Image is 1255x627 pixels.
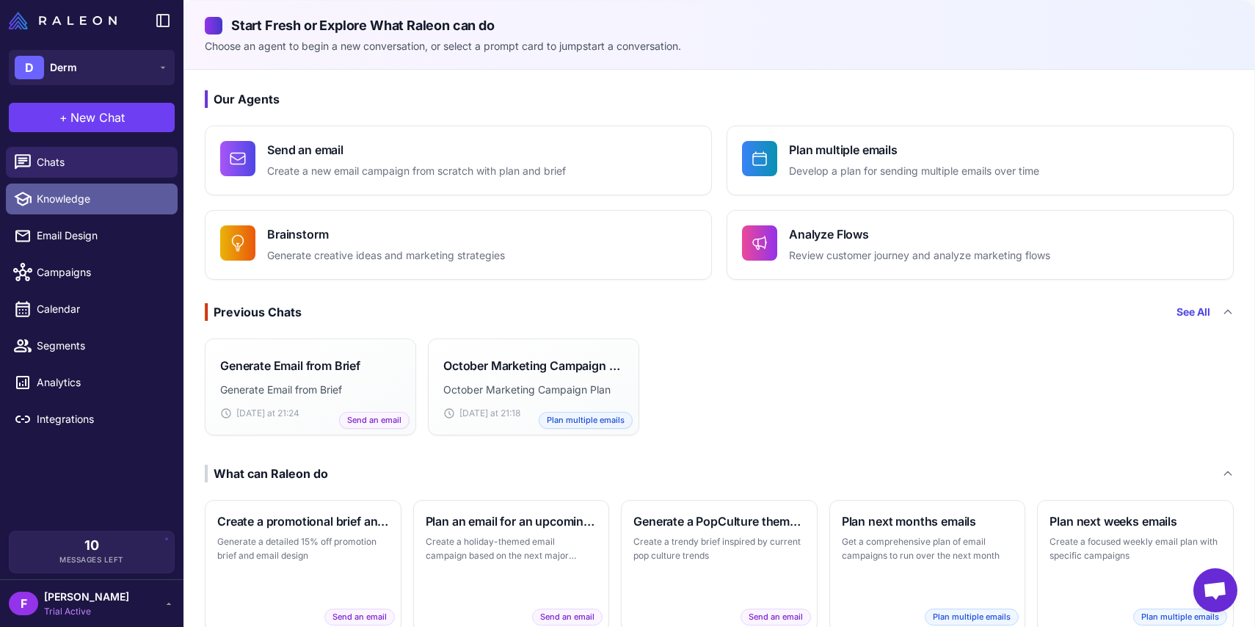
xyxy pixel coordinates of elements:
span: Chats [37,154,166,170]
a: Integrations [6,404,178,435]
p: Develop a plan for sending multiple emails over time [789,163,1039,180]
span: Integrations [37,411,166,427]
a: Email Design [6,220,178,251]
span: [PERSON_NAME] [44,589,129,605]
span: Plan multiple emails [1133,609,1227,626]
span: Email Design [37,228,166,244]
span: Segments [37,338,166,354]
h3: Our Agents [205,90,1234,108]
p: Generate a detailed 15% off promotion brief and email design [217,534,389,563]
span: 10 [84,539,99,552]
span: Calendar [37,301,166,317]
p: Generate creative ideas and marketing strategies [267,247,505,264]
a: See All [1176,304,1210,320]
button: Analyze FlowsReview customer journey and analyze marketing flows [727,210,1234,280]
h3: October Marketing Campaign Plan [443,357,624,374]
h3: Plan an email for an upcoming holiday [426,512,597,530]
span: Send an email [532,609,603,626]
span: + [59,109,68,126]
div: What can Raleon do [205,465,328,482]
p: Create a focused weekly email plan with specific campaigns [1050,534,1221,563]
a: Raleon Logo [9,12,123,29]
h4: Brainstorm [267,225,505,243]
button: DDerm [9,50,175,85]
p: Generate Email from Brief [220,382,401,398]
div: F [9,592,38,615]
p: Create a new email campaign from scratch with plan and brief [267,163,566,180]
h2: Start Fresh or Explore What Raleon can do [205,15,1234,35]
a: Analytics [6,367,178,398]
div: [DATE] at 21:18 [443,407,624,420]
a: Segments [6,330,178,361]
button: +New Chat [9,103,175,132]
p: Get a comprehensive plan of email campaigns to run over the next month [842,534,1014,563]
h4: Send an email [267,141,566,159]
img: Raleon Logo [9,12,117,29]
span: Derm [50,59,77,76]
button: Plan multiple emailsDevelop a plan for sending multiple emails over time [727,126,1234,195]
p: Create a holiday-themed email campaign based on the next major holiday [426,534,597,563]
h4: Analyze Flows [789,225,1050,243]
p: Create a trendy brief inspired by current pop culture trends [633,534,805,563]
a: Chats [6,147,178,178]
span: Knowledge [37,191,166,207]
div: D [15,56,44,79]
h3: Create a promotional brief and email [217,512,389,530]
span: Analytics [37,374,166,391]
span: Send an email [324,609,395,626]
span: New Chat [70,109,125,126]
h4: Plan multiple emails [789,141,1039,159]
span: Campaigns [37,264,166,280]
span: Send an email [339,412,410,429]
h3: Generate Email from Brief [220,357,360,374]
a: Knowledge [6,184,178,214]
a: Campaigns [6,257,178,288]
div: Previous Chats [205,303,302,321]
a: Calendar [6,294,178,325]
span: Send an email [741,609,811,626]
h3: Generate a PopCulture themed brief [633,512,805,530]
span: Plan multiple emails [539,412,633,429]
a: Aprire la chat [1193,568,1237,612]
p: Choose an agent to begin a new conversation, or select a prompt card to jumpstart a conversation. [205,38,1234,54]
h3: Plan next weeks emails [1050,512,1221,530]
span: Trial Active [44,605,129,618]
h3: Plan next months emails [842,512,1014,530]
p: Review customer journey and analyze marketing flows [789,247,1050,264]
span: Messages Left [59,554,124,565]
p: October Marketing Campaign Plan [443,382,624,398]
button: Send an emailCreate a new email campaign from scratch with plan and brief [205,126,712,195]
div: [DATE] at 21:24 [220,407,401,420]
span: Plan multiple emails [925,609,1019,626]
button: BrainstormGenerate creative ideas and marketing strategies [205,210,712,280]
